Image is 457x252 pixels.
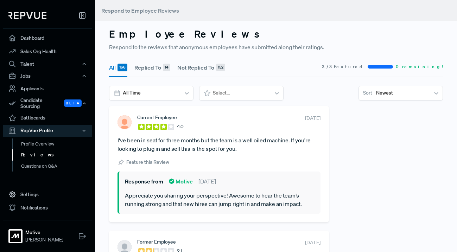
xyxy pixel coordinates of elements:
[137,239,176,245] span: Former Employee
[3,220,92,246] a: MotiveMotive[PERSON_NAME]
[25,229,63,236] strong: Motive
[216,64,225,71] div: 152
[126,159,169,166] span: Feature this Review
[305,239,320,246] span: [DATE]
[12,138,102,150] a: Profile Overview
[137,115,177,120] span: Current Employee
[3,82,92,95] a: Applicants
[8,12,46,19] img: RepVue
[3,188,92,201] a: Settings
[64,99,82,107] span: Beta
[125,177,163,186] span: Response from
[198,177,216,186] span: [DATE]
[118,136,320,153] article: I've been in seat for three months but the team is a well oiled machine. If you're looking to plu...
[101,7,179,14] span: Respond to Employee Reviews
[177,58,225,77] button: Not Replied To 152
[125,191,315,208] p: Appreciate you sharing your perspective! Awesome to hear the team’s running strong and that new h...
[177,123,184,130] span: 4.0
[163,64,170,71] div: 14
[3,58,92,70] button: Talent
[396,64,443,70] span: 0 remaining!
[3,70,92,82] button: Jobs
[3,45,92,58] a: Sales Org Health
[3,95,92,111] button: Candidate Sourcing Beta
[322,64,365,70] span: 3 / 3 Featured
[109,43,443,51] p: Respond to the reviews that anonymous employees have submitted along their ratings.
[3,201,92,214] a: Notifications
[363,89,374,97] span: Sort -
[12,161,102,172] a: Questions on Q&A
[10,231,21,242] img: Motive
[109,28,443,40] h3: Employee Reviews
[134,58,170,77] button: Replied To 14
[305,115,320,122] span: [DATE]
[3,111,92,125] a: Battlecards
[3,31,92,45] a: Dashboard
[118,64,127,71] div: 166
[3,125,92,137] button: RepVue Profile
[12,149,102,161] a: Reviews
[169,177,193,186] span: Motive
[25,236,63,244] span: [PERSON_NAME]
[109,58,127,77] button: All 166
[3,95,92,111] div: Candidate Sourcing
